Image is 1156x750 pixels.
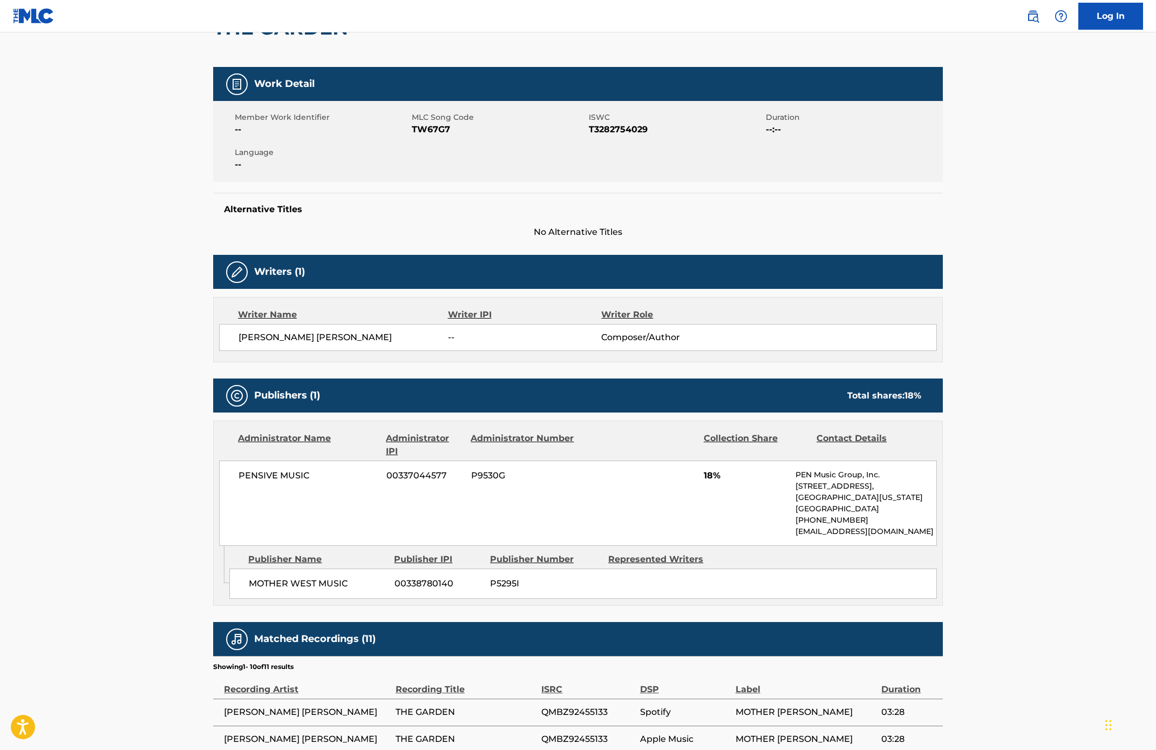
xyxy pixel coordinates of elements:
[541,733,634,746] span: QMBZ92455133
[1022,5,1044,27] a: Public Search
[213,226,943,239] span: No Alternative Titles
[471,432,575,458] div: Administrator Number
[239,331,448,344] span: [PERSON_NAME] [PERSON_NAME]
[795,515,936,526] p: [PHONE_NUMBER]
[412,112,586,123] span: MLC Song Code
[224,672,390,696] div: Recording Artist
[589,123,763,136] span: T3282754029
[541,706,634,719] span: QMBZ92455133
[235,158,409,171] span: --
[13,8,55,24] img: MLC Logo
[795,503,936,515] p: [GEOGRAPHIC_DATA]
[640,706,730,719] span: Spotify
[736,706,876,719] span: MOTHER [PERSON_NAME]
[881,672,937,696] div: Duration
[394,553,482,566] div: Publisher IPI
[1050,5,1072,27] div: Help
[817,432,921,458] div: Contact Details
[704,432,808,458] div: Collection Share
[448,331,601,344] span: --
[640,733,730,746] span: Apple Music
[254,78,315,90] h5: Work Detail
[396,733,536,746] span: THE GARDEN
[881,706,937,719] span: 03:28
[589,112,763,123] span: ISWC
[795,526,936,537] p: [EMAIL_ADDRESS][DOMAIN_NAME]
[704,469,787,482] span: 18%
[224,733,390,746] span: [PERSON_NAME] [PERSON_NAME]
[386,469,463,482] span: 00337044577
[795,492,936,503] p: [GEOGRAPHIC_DATA][US_STATE]
[230,389,243,402] img: Publishers
[230,78,243,91] img: Work Detail
[396,672,536,696] div: Recording Title
[847,389,921,402] div: Total shares:
[238,432,378,458] div: Administrator Name
[601,308,741,321] div: Writer Role
[541,672,634,696] div: ISRC
[395,577,482,590] span: 00338780140
[254,633,376,645] h5: Matched Recordings (11)
[766,112,940,123] span: Duration
[238,308,448,321] div: Writer Name
[224,706,390,719] span: [PERSON_NAME] [PERSON_NAME]
[254,266,305,278] h5: Writers (1)
[254,389,320,402] h5: Publishers (1)
[448,308,602,321] div: Writer IPI
[412,123,586,136] span: TW67G7
[471,469,576,482] span: P9530G
[235,123,409,136] span: --
[795,469,936,481] p: PEN Music Group, Inc.
[235,147,409,158] span: Language
[905,390,921,401] span: 18 %
[640,672,730,696] div: DSP
[249,577,386,590] span: MOTHER WEST MUSIC
[396,706,536,719] span: THE GARDEN
[1078,3,1143,30] a: Log In
[608,553,718,566] div: Represented Writers
[601,331,741,344] span: Composer/Author
[1055,10,1067,23] img: help
[795,481,936,492] p: [STREET_ADDRESS],
[736,733,876,746] span: MOTHER [PERSON_NAME]
[881,733,937,746] span: 03:28
[490,553,600,566] div: Publisher Number
[1026,10,1039,23] img: search
[239,469,378,482] span: PENSIVE MUSIC
[736,672,876,696] div: Label
[230,633,243,646] img: Matched Recordings
[224,204,932,215] h5: Alternative Titles
[235,112,409,123] span: Member Work Identifier
[1105,709,1112,741] div: Drag
[248,553,386,566] div: Publisher Name
[766,123,940,136] span: --:--
[1102,698,1156,750] iframe: Chat Widget
[490,577,600,590] span: P5295I
[230,266,243,279] img: Writers
[213,662,294,672] p: Showing 1 - 10 of 11 results
[386,432,463,458] div: Administrator IPI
